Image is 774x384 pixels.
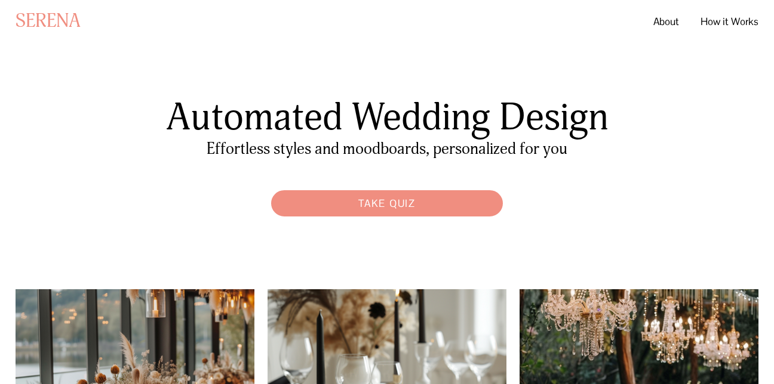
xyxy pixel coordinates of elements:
a: Take Quiz [265,184,508,222]
span: Automated Wedding Design [166,94,609,141]
a: SERENA [16,10,81,32]
a: How it Works [701,11,758,32]
a: About [653,11,679,32]
span: Effortless styles and moodboards, personalized for you [207,140,567,159]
